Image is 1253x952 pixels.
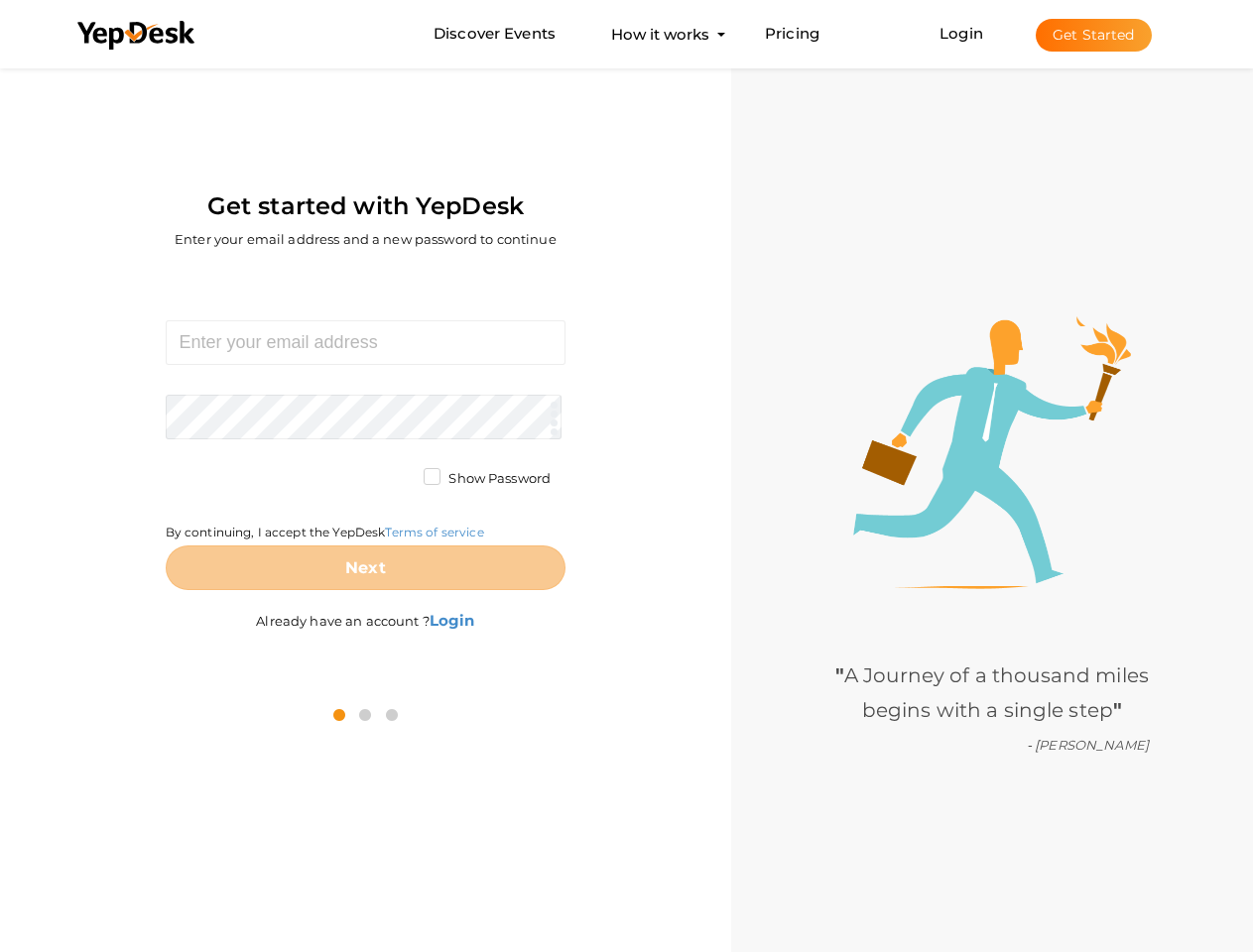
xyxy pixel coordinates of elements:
[434,16,556,53] a: Discover Events
[175,230,557,249] label: Enter your email address and a new password to continue
[765,16,819,53] a: Pricing
[835,663,844,687] b: "
[207,187,524,225] label: Get started with YepDesk
[166,545,566,590] button: Next
[166,320,566,365] input: Enter your email address
[166,524,484,540] label: By continuing, I accept the YepDesk
[1036,19,1152,52] button: Get Started
[424,469,551,489] label: Show Password
[430,611,475,630] b: Login
[940,24,983,43] a: Login
[345,558,386,577] b: Next
[835,663,1149,722] span: A Journey of a thousand miles begins with a single step
[385,525,483,539] a: Terms of service
[1027,737,1149,753] i: - [PERSON_NAME]
[605,16,715,53] button: How it works
[1113,698,1122,722] b: "
[853,316,1131,590] img: step1-illustration.png
[256,590,474,631] label: Already have an account ?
